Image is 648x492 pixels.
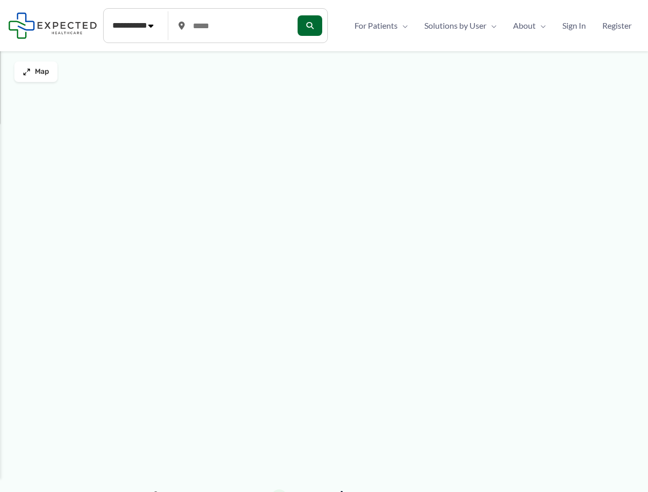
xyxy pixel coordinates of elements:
span: Solutions by User [424,18,486,33]
a: Register [594,18,640,33]
span: Sign In [562,18,586,33]
span: For Patients [355,18,398,33]
span: Menu Toggle [486,18,497,33]
button: Map [14,61,57,82]
img: Expected Healthcare Logo - side, dark font, small [8,12,97,38]
span: About [513,18,536,33]
a: Sign In [554,18,594,33]
span: Map [35,68,49,76]
span: Menu Toggle [398,18,408,33]
a: For PatientsMenu Toggle [346,18,416,33]
a: Solutions by UserMenu Toggle [416,18,505,33]
span: Register [602,18,632,33]
a: AboutMenu Toggle [505,18,554,33]
img: Maximize [23,68,31,76]
span: Menu Toggle [536,18,546,33]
